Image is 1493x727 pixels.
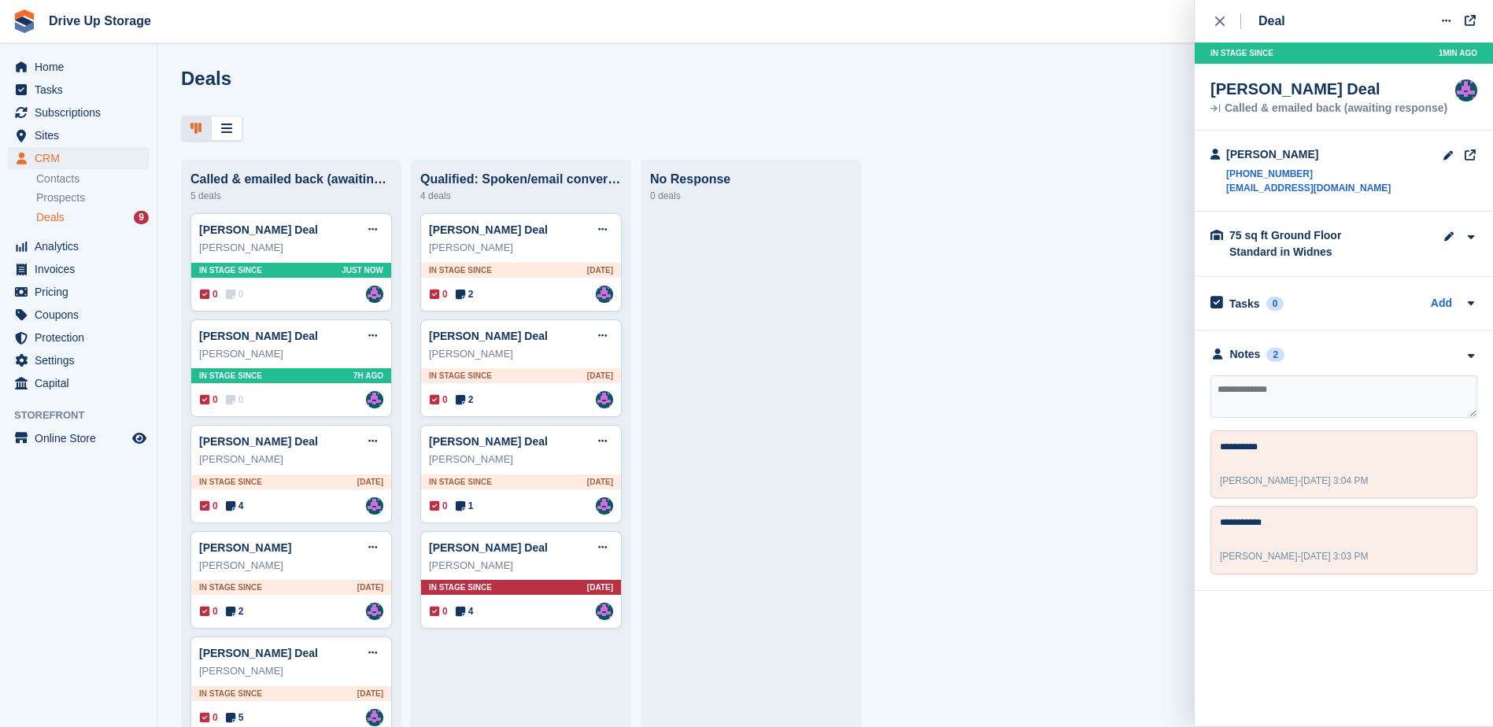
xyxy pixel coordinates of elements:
[8,147,149,169] a: menu
[200,499,218,513] span: 0
[596,391,613,408] img: Andy
[1266,348,1284,362] div: 2
[429,346,613,362] div: [PERSON_NAME]
[8,258,149,280] a: menu
[8,281,149,303] a: menu
[1230,346,1261,363] div: Notes
[8,79,149,101] a: menu
[8,235,149,257] a: menu
[199,558,383,574] div: [PERSON_NAME]
[35,235,129,257] span: Analytics
[429,264,492,276] span: In stage since
[35,304,129,326] span: Coupons
[587,370,613,382] span: [DATE]
[429,330,548,342] a: [PERSON_NAME] Deal
[14,408,157,423] span: Storefront
[8,101,149,124] a: menu
[35,327,129,349] span: Protection
[353,370,383,382] span: 7H AGO
[596,603,613,620] img: Andy
[199,330,318,342] a: [PERSON_NAME] Deal
[1431,295,1452,313] a: Add
[1210,79,1447,98] div: [PERSON_NAME] Deal
[199,240,383,256] div: [PERSON_NAME]
[366,391,383,408] img: Andy
[226,287,244,301] span: 0
[8,124,149,146] a: menu
[596,286,613,303] img: Andy
[366,603,383,620] img: Andy
[587,581,613,593] span: [DATE]
[342,264,383,276] span: Just now
[42,8,157,34] a: Drive Up Storage
[226,393,244,407] span: 0
[199,435,318,448] a: [PERSON_NAME] Deal
[1226,146,1391,163] div: [PERSON_NAME]
[35,281,129,303] span: Pricing
[134,211,149,224] div: 9
[429,476,492,488] span: In stage since
[1229,227,1387,260] div: 75 sq ft Ground Floor Standard in Widnes
[420,172,622,186] div: Qualified: Spoken/email conversation with them
[420,186,622,205] div: 4 deals
[429,435,548,448] a: [PERSON_NAME] Deal
[36,190,85,205] span: Prospects
[650,172,852,186] div: No Response
[357,476,383,488] span: [DATE]
[587,264,613,276] span: [DATE]
[1220,474,1369,488] div: -
[1301,475,1369,486] span: [DATE] 3:04 PM
[430,499,448,513] span: 0
[429,541,548,554] a: [PERSON_NAME] Deal
[35,349,129,371] span: Settings
[596,497,613,515] img: Andy
[429,452,613,467] div: [PERSON_NAME]
[366,286,383,303] a: Andy
[199,647,318,659] a: [PERSON_NAME] Deal
[366,709,383,726] a: Andy
[226,499,244,513] span: 4
[430,287,448,301] span: 0
[35,101,129,124] span: Subscriptions
[200,710,218,725] span: 0
[429,223,548,236] a: [PERSON_NAME] Deal
[1220,551,1298,562] span: [PERSON_NAME]
[430,604,448,618] span: 0
[36,209,149,226] a: Deals 9
[130,429,149,448] a: Preview store
[199,223,318,236] a: [PERSON_NAME] Deal
[650,186,852,205] div: 0 deals
[8,427,149,449] a: menu
[35,56,129,78] span: Home
[8,56,149,78] a: menu
[8,349,149,371] a: menu
[456,499,474,513] span: 1
[199,581,262,593] span: In stage since
[181,68,231,89] h1: Deals
[226,710,244,725] span: 5
[199,264,262,276] span: In stage since
[226,604,244,618] span: 2
[200,604,218,618] span: 0
[429,581,492,593] span: In stage since
[35,258,129,280] span: Invoices
[199,688,262,699] span: In stage since
[13,9,36,33] img: stora-icon-8386f47178a22dfd0bd8f6a31ec36ba5ce8667c1dd55bd0f319d3a0aa187defe.svg
[8,372,149,394] a: menu
[1258,12,1285,31] div: Deal
[35,79,129,101] span: Tasks
[357,581,383,593] span: [DATE]
[199,452,383,467] div: [PERSON_NAME]
[199,663,383,679] div: [PERSON_NAME]
[366,497,383,515] img: Andy
[8,304,149,326] a: menu
[429,370,492,382] span: In stage since
[36,210,65,225] span: Deals
[456,287,474,301] span: 2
